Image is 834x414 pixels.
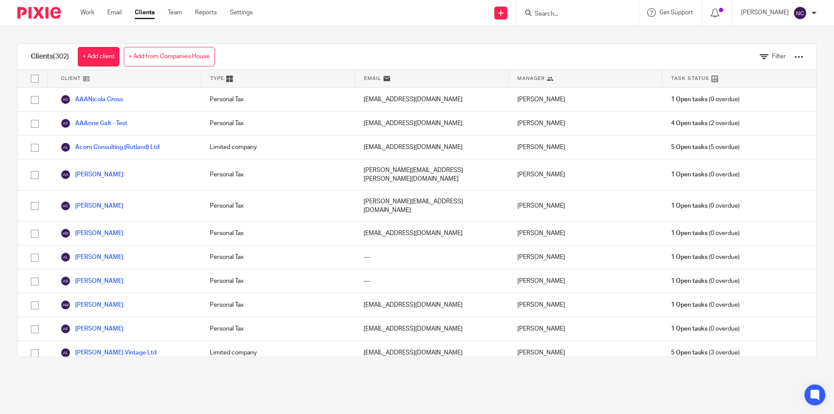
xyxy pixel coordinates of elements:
[355,245,509,269] div: ---
[355,317,509,341] div: [EMAIL_ADDRESS][DOMAIN_NAME]
[671,143,740,152] span: (5 overdue)
[60,201,123,211] a: [PERSON_NAME]
[230,8,253,17] a: Settings
[671,202,740,210] span: (0 overdue)
[201,136,355,159] div: Limited company
[671,325,740,333] span: (0 overdue)
[135,8,155,17] a: Clients
[364,75,381,82] span: Email
[60,94,71,105] img: svg%3E
[671,301,740,309] span: (0 overdue)
[168,8,182,17] a: Team
[671,277,708,285] span: 1 Open tasks
[60,169,123,180] a: [PERSON_NAME]
[201,222,355,245] div: Personal Tax
[671,95,708,104] span: 1 Open tasks
[509,245,662,269] div: [PERSON_NAME]
[671,119,740,128] span: (2 overdue)
[60,142,159,152] a: Acorn Consulting (Rutland) Ltd
[355,269,509,293] div: ---
[355,159,509,190] div: [PERSON_NAME][EMAIL_ADDRESS][PERSON_NAME][DOMAIN_NAME]
[671,170,740,179] span: (0 overdue)
[509,341,662,364] div: [PERSON_NAME]
[355,341,509,364] div: [EMAIL_ADDRESS][DOMAIN_NAME]
[741,8,789,17] p: [PERSON_NAME]
[509,222,662,245] div: [PERSON_NAME]
[509,317,662,341] div: [PERSON_NAME]
[60,142,71,152] img: svg%3E
[355,88,509,111] div: [EMAIL_ADDRESS][DOMAIN_NAME]
[60,118,71,129] img: svg%3E
[509,88,662,111] div: [PERSON_NAME]
[31,52,69,61] h1: Clients
[793,6,807,20] img: svg%3E
[201,245,355,269] div: Personal Tax
[671,325,708,333] span: 1 Open tasks
[201,317,355,341] div: Personal Tax
[60,300,71,310] img: svg%3E
[534,10,612,18] input: Search
[201,191,355,222] div: Personal Tax
[60,169,71,180] img: svg%3E
[355,191,509,222] div: [PERSON_NAME][EMAIL_ADDRESS][DOMAIN_NAME]
[509,159,662,190] div: [PERSON_NAME]
[17,7,61,19] img: Pixie
[60,252,123,262] a: [PERSON_NAME]
[60,201,71,211] img: svg%3E
[671,348,708,357] span: 5 Open tasks
[124,47,215,66] a: + Add from Companies House
[671,229,740,238] span: (0 overdue)
[509,293,662,317] div: [PERSON_NAME]
[201,293,355,317] div: Personal Tax
[509,191,662,222] div: [PERSON_NAME]
[355,222,509,245] div: [EMAIL_ADDRESS][DOMAIN_NAME]
[60,300,123,310] a: [PERSON_NAME]
[772,53,786,60] span: Filter
[60,94,123,105] a: AAANicola Cross
[671,253,708,262] span: 1 Open tasks
[671,202,708,210] span: 1 Open tasks
[201,112,355,135] div: Personal Tax
[509,112,662,135] div: [PERSON_NAME]
[509,136,662,159] div: [PERSON_NAME]
[60,276,71,286] img: svg%3E
[61,75,81,82] span: Client
[671,119,708,128] span: 4 Open tasks
[210,75,224,82] span: Type
[671,170,708,179] span: 1 Open tasks
[80,8,94,17] a: Work
[355,293,509,317] div: [EMAIL_ADDRESS][DOMAIN_NAME]
[659,10,693,16] span: Get Support
[201,341,355,364] div: Limited company
[195,8,217,17] a: Reports
[60,324,71,334] img: svg%3E
[60,118,127,129] a: AAAnne Galt - Test
[107,8,122,17] a: Email
[201,88,355,111] div: Personal Tax
[355,112,509,135] div: [EMAIL_ADDRESS][DOMAIN_NAME]
[60,228,71,238] img: svg%3E
[201,269,355,293] div: Personal Tax
[26,70,43,87] input: Select all
[60,324,123,334] a: [PERSON_NAME]
[671,277,740,285] span: (0 overdue)
[671,143,708,152] span: 5 Open tasks
[517,75,545,82] span: Manager
[509,269,662,293] div: [PERSON_NAME]
[60,276,123,286] a: [PERSON_NAME]
[671,75,709,82] span: Task Status
[671,229,708,238] span: 1 Open tasks
[78,47,119,66] a: + Add client
[671,301,708,309] span: 1 Open tasks
[60,348,71,358] img: svg%3E
[53,53,69,60] span: (302)
[671,253,740,262] span: (0 overdue)
[60,228,123,238] a: [PERSON_NAME]
[671,348,740,357] span: (3 overdue)
[671,95,740,104] span: (0 overdue)
[201,159,355,190] div: Personal Tax
[60,252,71,262] img: svg%3E
[60,348,156,358] a: [PERSON_NAME] Vintage Ltd
[355,136,509,159] div: [EMAIL_ADDRESS][DOMAIN_NAME]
